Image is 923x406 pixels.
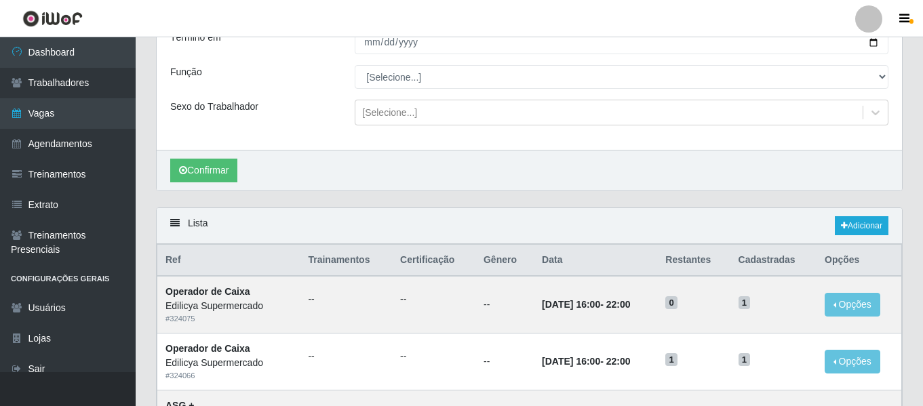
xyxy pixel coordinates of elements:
time: 22:00 [606,299,631,310]
th: Ref [157,245,300,277]
div: # 324075 [165,313,292,325]
div: # 324066 [165,370,292,382]
span: 1 [739,296,751,310]
span: 1 [739,353,751,367]
th: Restantes [657,245,730,277]
strong: Operador de Caixa [165,343,250,354]
div: Edilicya Supermercado [165,356,292,370]
label: Sexo do Trabalhador [170,100,258,114]
th: Gênero [475,245,534,277]
th: Trainamentos [300,245,392,277]
td: -- [475,333,534,390]
div: Lista [157,208,902,244]
th: Data [534,245,657,277]
strong: Operador de Caixa [165,286,250,297]
strong: - [542,299,630,310]
time: 22:00 [606,356,631,367]
input: 00/00/0000 [355,31,888,54]
th: Opções [817,245,901,277]
th: Cadastradas [730,245,817,277]
button: Opções [825,350,880,373]
div: [Selecione...] [362,106,417,120]
time: [DATE] 16:00 [542,356,600,367]
img: CoreUI Logo [22,10,83,27]
label: Função [170,65,202,79]
button: Opções [825,293,880,317]
label: Término em [170,31,221,45]
button: Confirmar [170,159,237,182]
ul: -- [400,349,467,363]
strong: - [542,356,630,367]
ul: -- [308,292,384,306]
span: 1 [665,353,677,367]
span: 0 [665,296,677,310]
time: [DATE] 16:00 [542,299,600,310]
ul: -- [400,292,467,306]
td: -- [475,276,534,333]
ul: -- [308,349,384,363]
a: Adicionar [835,216,888,235]
th: Certificação [392,245,475,277]
div: Edilicya Supermercado [165,299,292,313]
